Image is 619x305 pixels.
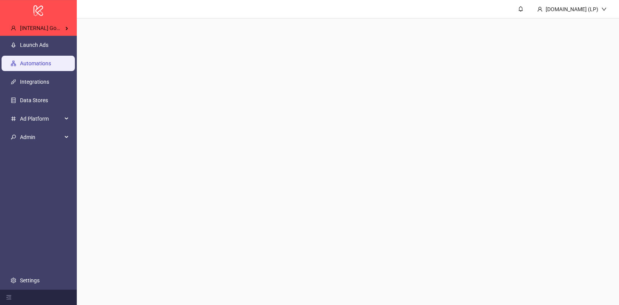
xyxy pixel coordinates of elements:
span: down [601,7,607,12]
span: Admin [20,129,62,145]
span: user [11,25,16,31]
span: bell [518,6,523,12]
a: Automations [20,60,51,66]
div: [DOMAIN_NAME] (LP) [543,5,601,13]
span: menu-fold [6,295,12,300]
a: Settings [20,277,40,283]
span: [INTERNAL] Google Integration [20,25,94,31]
a: Data Stores [20,97,48,103]
a: Integrations [20,79,49,85]
span: Ad Platform [20,111,62,126]
span: key [11,134,16,140]
span: number [11,116,16,121]
span: user [537,7,543,12]
a: Launch Ads [20,42,48,48]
